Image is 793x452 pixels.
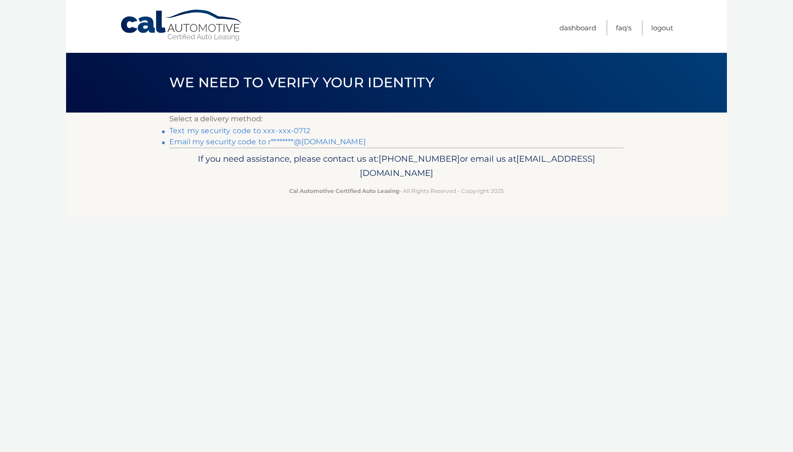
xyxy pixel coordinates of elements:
p: If you need assistance, please contact us at: or email us at [175,152,618,181]
a: Cal Automotive [120,9,244,42]
a: Logout [651,20,673,35]
strong: Cal Automotive Certified Auto Leasing [289,187,399,194]
p: - All Rights Reserved - Copyright 2025 [175,186,618,196]
span: [PHONE_NUMBER] [379,153,460,164]
a: FAQ's [616,20,631,35]
a: Email my security code to r********@[DOMAIN_NAME] [169,137,366,146]
span: We need to verify your identity [169,74,434,91]
a: Dashboard [559,20,596,35]
a: Text my security code to xxx-xxx-0712 [169,126,310,135]
p: Select a delivery method: [169,113,624,125]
